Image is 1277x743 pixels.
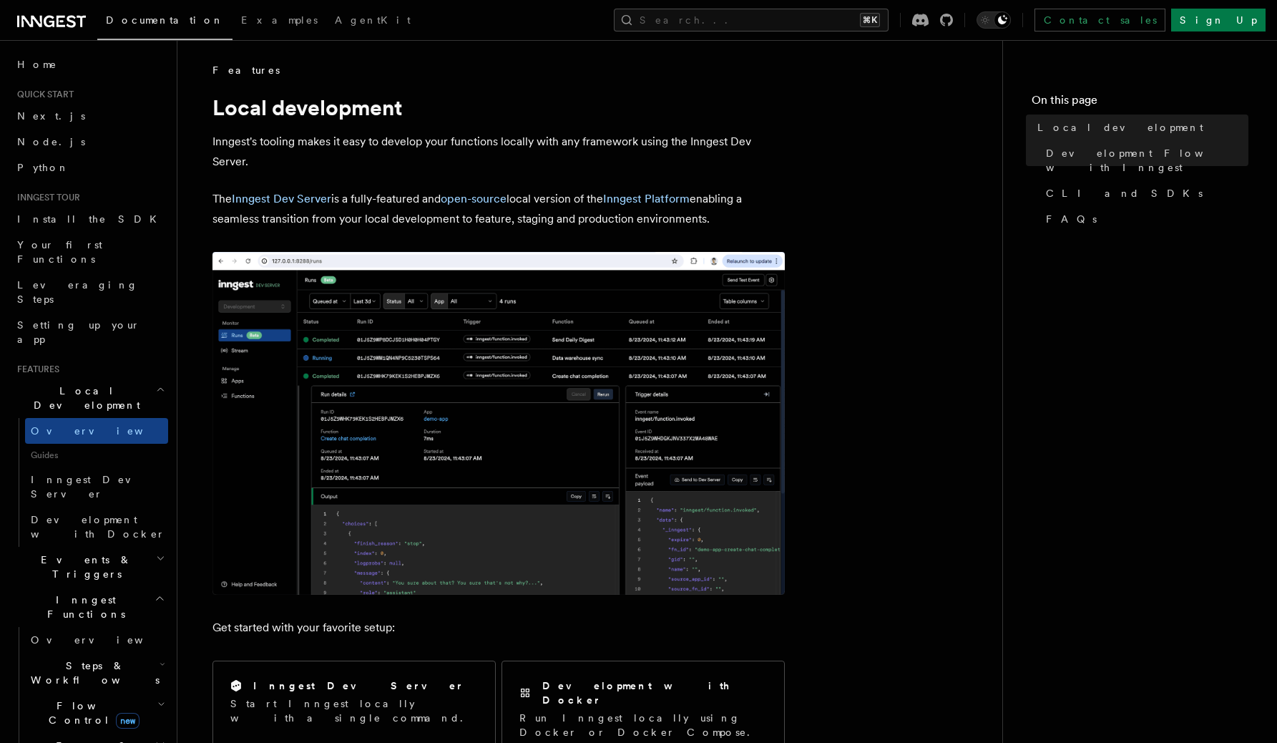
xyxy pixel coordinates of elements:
[25,467,168,507] a: Inngest Dev Server
[25,699,157,727] span: Flow Control
[212,252,785,595] img: The Inngest Dev Server on the Functions page
[31,474,153,500] span: Inngest Dev Server
[11,384,156,412] span: Local Development
[11,272,168,312] a: Leveraging Steps
[17,110,85,122] span: Next.js
[11,547,168,587] button: Events & Triggers
[11,553,156,581] span: Events & Triggers
[31,634,178,646] span: Overview
[212,94,785,120] h1: Local development
[1032,92,1248,115] h4: On this page
[17,162,69,173] span: Python
[232,192,331,205] a: Inngest Dev Server
[17,213,165,225] span: Install the SDK
[97,4,233,40] a: Documentation
[603,192,690,205] a: Inngest Platform
[106,14,224,26] span: Documentation
[11,155,168,180] a: Python
[1034,9,1165,31] a: Contact sales
[860,13,880,27] kbd: ⌘K
[25,507,168,547] a: Development with Docker
[11,52,168,77] a: Home
[542,679,767,707] h2: Development with Docker
[31,514,165,540] span: Development with Docker
[212,189,785,229] p: The is a fully-featured and local version of the enabling a seamless transition from your local d...
[977,11,1011,29] button: Toggle dark mode
[11,232,168,272] a: Your first Functions
[31,425,178,437] span: Overview
[11,103,168,129] a: Next.js
[25,693,168,733] button: Flow Controlnew
[17,57,57,72] span: Home
[1046,212,1097,226] span: FAQs
[1171,9,1266,31] a: Sign Up
[212,63,280,77] span: Features
[11,593,155,621] span: Inngest Functions
[1040,140,1248,180] a: Development Flow with Inngest
[25,418,168,444] a: Overview
[614,9,889,31] button: Search...⌘K
[233,4,326,39] a: Examples
[11,364,59,375] span: Features
[11,587,168,627] button: Inngest Functions
[441,192,507,205] a: open-source
[1040,180,1248,206] a: CLI and SDKs
[17,319,140,345] span: Setting up your app
[11,129,168,155] a: Node.js
[335,14,411,26] span: AgentKit
[253,679,464,693] h2: Inngest Dev Server
[1037,120,1203,135] span: Local development
[17,239,102,265] span: Your first Functions
[230,696,478,725] p: Start Inngest locally with a single command.
[11,206,168,232] a: Install the SDK
[212,618,785,638] p: Get started with your favorite setup:
[326,4,419,39] a: AgentKit
[17,279,138,305] span: Leveraging Steps
[11,312,168,352] a: Setting up your app
[11,378,168,418] button: Local Development
[25,653,168,693] button: Steps & Workflows
[11,89,74,100] span: Quick start
[1046,146,1248,175] span: Development Flow with Inngest
[212,132,785,172] p: Inngest's tooling makes it easy to develop your functions locally with any framework using the In...
[519,711,767,739] p: Run Inngest locally using Docker or Docker Compose.
[241,14,318,26] span: Examples
[1032,115,1248,140] a: Local development
[1046,186,1203,200] span: CLI and SDKs
[17,136,85,147] span: Node.js
[11,192,80,203] span: Inngest tour
[25,659,160,687] span: Steps & Workflows
[1040,206,1248,232] a: FAQs
[25,444,168,467] span: Guides
[11,418,168,547] div: Local Development
[116,713,140,729] span: new
[25,627,168,653] a: Overview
